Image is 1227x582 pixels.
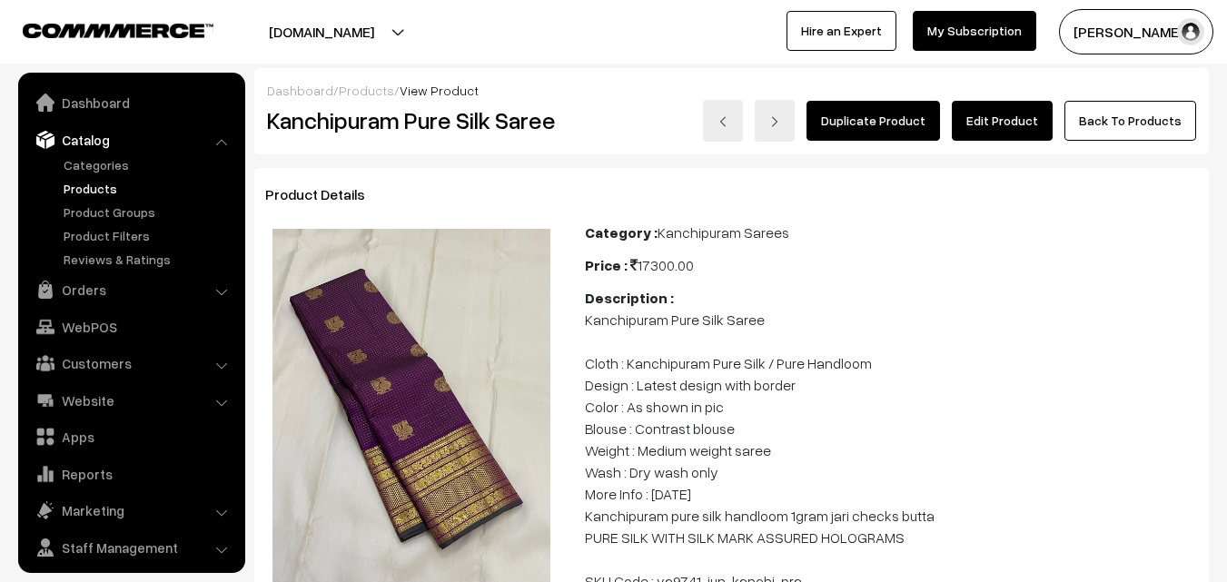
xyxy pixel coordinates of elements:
a: Customers [23,347,239,380]
a: Duplicate Product [806,101,940,141]
a: Product Filters [59,226,239,245]
b: Price : [585,256,628,274]
div: / / [267,81,1196,100]
div: Kanchipuram Sarees [585,222,1198,243]
b: Description : [585,289,674,307]
img: user [1177,18,1204,45]
a: Orders [23,273,239,306]
a: Reports [23,458,239,490]
img: 17493927711624kanchipuram-saree-va9741-jun-1.jpeg [550,229,828,518]
a: Product Groups [59,202,239,222]
a: Catalog [23,123,239,156]
img: left-arrow.png [717,116,728,127]
a: Staff Management [23,531,239,564]
a: Products [59,179,239,198]
a: Categories [59,155,239,174]
button: [DOMAIN_NAME] [205,9,438,54]
a: COMMMERCE [23,18,182,40]
a: Dashboard [267,83,333,98]
a: Back To Products [1064,101,1196,141]
button: [PERSON_NAME] [1059,9,1213,54]
img: COMMMERCE [23,24,213,37]
h2: Kanchipuram Pure Silk Saree [267,106,559,134]
a: Hire an Expert [787,11,896,51]
div: 17300.00 [585,254,1198,276]
span: View Product [400,83,479,98]
a: Reviews & Ratings [59,250,239,269]
span: Product Details [265,185,387,203]
img: right-arrow.png [769,116,780,127]
a: Products [339,83,394,98]
a: Dashboard [23,86,239,119]
a: My Subscription [913,11,1036,51]
b: Category : [585,223,658,242]
a: Edit Product [952,101,1053,141]
a: Apps [23,420,239,453]
a: Marketing [23,494,239,527]
a: WebPOS [23,311,239,343]
a: Website [23,384,239,417]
